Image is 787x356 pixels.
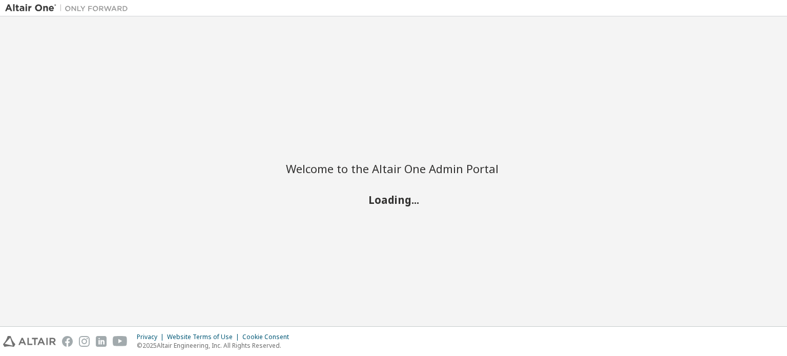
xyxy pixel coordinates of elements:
[62,336,73,347] img: facebook.svg
[242,333,295,341] div: Cookie Consent
[3,336,56,347] img: altair_logo.svg
[5,3,133,13] img: Altair One
[96,336,107,347] img: linkedin.svg
[286,193,501,206] h2: Loading...
[113,336,128,347] img: youtube.svg
[286,161,501,176] h2: Welcome to the Altair One Admin Portal
[167,333,242,341] div: Website Terms of Use
[137,341,295,350] p: © 2025 Altair Engineering, Inc. All Rights Reserved.
[79,336,90,347] img: instagram.svg
[137,333,167,341] div: Privacy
